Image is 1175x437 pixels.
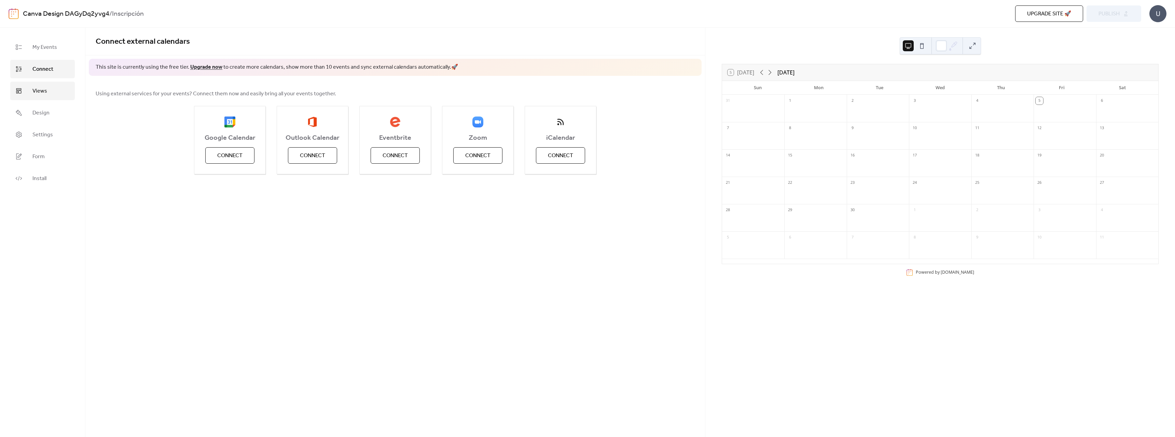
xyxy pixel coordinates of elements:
div: [DATE] [777,68,794,77]
span: Views [32,87,47,95]
div: 4 [973,97,981,105]
div: 25 [973,179,981,187]
div: 19 [1036,152,1043,159]
div: 21 [724,179,732,187]
a: Form [10,147,75,166]
div: 9 [849,124,856,132]
div: U [1149,5,1166,22]
img: logo [9,8,19,19]
span: Connect external calendars [96,34,190,49]
div: 5 [1036,97,1043,105]
span: Outlook Calendar [277,134,348,142]
div: 10 [911,124,918,132]
div: 2 [973,206,981,214]
button: Connect [371,147,420,164]
img: outlook [308,117,317,127]
div: Wed [910,81,971,95]
a: Upgrade now [190,62,222,72]
div: 8 [911,234,918,241]
span: Connect [465,152,490,160]
a: Settings [10,125,75,144]
a: Design [10,104,75,122]
div: 2 [849,97,856,105]
span: Upgrade site 🚀 [1027,10,1071,18]
div: 15 [786,152,794,159]
b: Inscripción [112,8,144,21]
div: 13 [1098,124,1106,132]
div: 9 [973,234,981,241]
a: My Events [10,38,75,56]
span: iCalendar [525,134,596,142]
div: Sat [1092,81,1153,95]
div: Mon [788,81,849,95]
img: ical [555,117,566,127]
div: Fri [1031,81,1092,95]
img: eventbrite [390,117,401,127]
div: Thu [970,81,1031,95]
div: 27 [1098,179,1106,187]
a: Views [10,82,75,100]
button: Connect [288,147,337,164]
a: Canva Design DAGyDq2yvg4 [23,8,109,21]
div: 4 [1098,206,1106,214]
button: Connect [536,147,585,164]
div: 3 [1036,206,1043,214]
span: Form [32,153,45,161]
b: / [109,8,112,21]
div: 30 [849,206,856,214]
div: 16 [849,152,856,159]
button: Upgrade site 🚀 [1015,5,1083,22]
div: 10 [1036,234,1043,241]
div: Sun [728,81,788,95]
div: 6 [1098,97,1106,105]
button: Connect [453,147,502,164]
div: 11 [973,124,981,132]
span: Connect [217,152,243,160]
span: Connect [32,65,53,73]
a: Connect [10,60,75,78]
div: 7 [724,124,732,132]
span: Connect [548,152,573,160]
span: Connect [383,152,408,160]
div: 28 [724,206,732,214]
div: 26 [1036,179,1043,187]
div: 1 [786,97,794,105]
div: 6 [786,234,794,241]
div: 24 [911,179,918,187]
button: Connect [205,147,254,164]
div: 5 [724,234,732,241]
span: This site is currently using the free tier. to create more calendars, show more than 10 events an... [96,64,458,71]
span: Eventbrite [360,134,431,142]
div: Powered by [916,269,974,275]
div: 29 [786,206,794,214]
img: zoom [472,117,483,127]
a: Install [10,169,75,188]
div: 20 [1098,152,1106,159]
span: Settings [32,131,53,139]
div: 17 [911,152,918,159]
span: My Events [32,43,57,52]
div: 31 [724,97,732,105]
div: 3 [911,97,918,105]
span: Google Calendar [194,134,265,142]
span: Zoom [442,134,513,142]
div: 18 [973,152,981,159]
div: 23 [849,179,856,187]
div: 1 [911,206,918,214]
img: google [224,117,235,127]
div: 8 [786,124,794,132]
div: 12 [1036,124,1043,132]
span: Connect [300,152,325,160]
div: Tue [849,81,910,95]
span: Using external services for your events? Connect them now and easily bring all your events together. [96,90,336,98]
div: 22 [786,179,794,187]
div: 11 [1098,234,1106,241]
div: 14 [724,152,732,159]
div: 7 [849,234,856,241]
span: Install [32,175,46,183]
span: Design [32,109,50,117]
a: [DOMAIN_NAME] [941,269,974,275]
